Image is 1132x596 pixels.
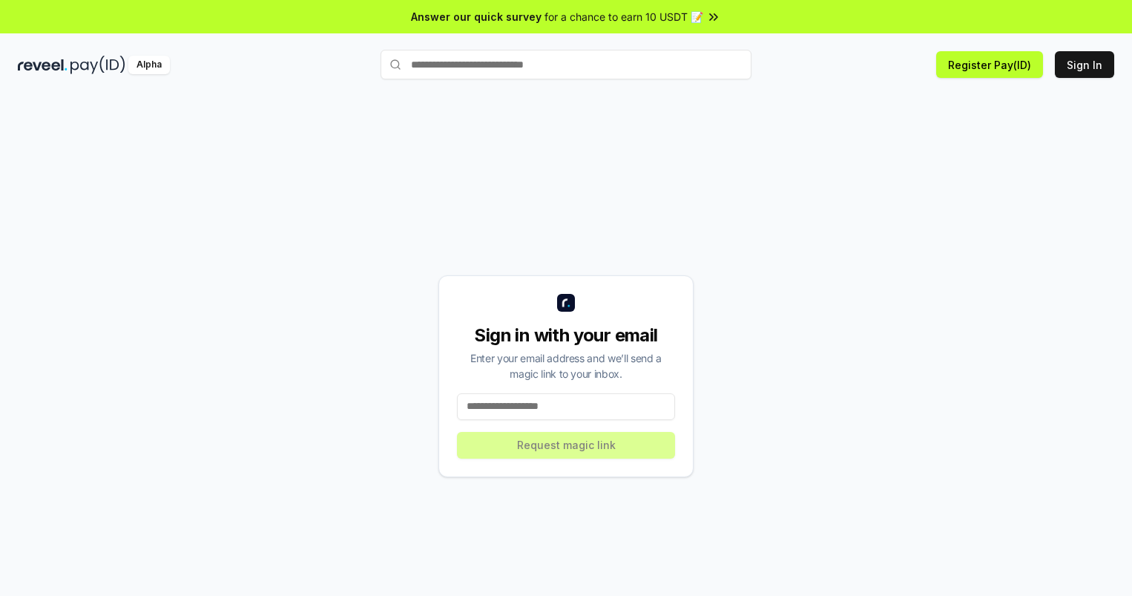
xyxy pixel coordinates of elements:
img: reveel_dark [18,56,68,74]
div: Alpha [128,56,170,74]
img: logo_small [557,294,575,312]
span: for a chance to earn 10 USDT 📝 [544,9,703,24]
div: Sign in with your email [457,324,675,347]
button: Register Pay(ID) [936,51,1043,78]
div: Enter your email address and we’ll send a magic link to your inbox. [457,350,675,381]
button: Sign In [1055,51,1114,78]
img: pay_id [70,56,125,74]
span: Answer our quick survey [411,9,542,24]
